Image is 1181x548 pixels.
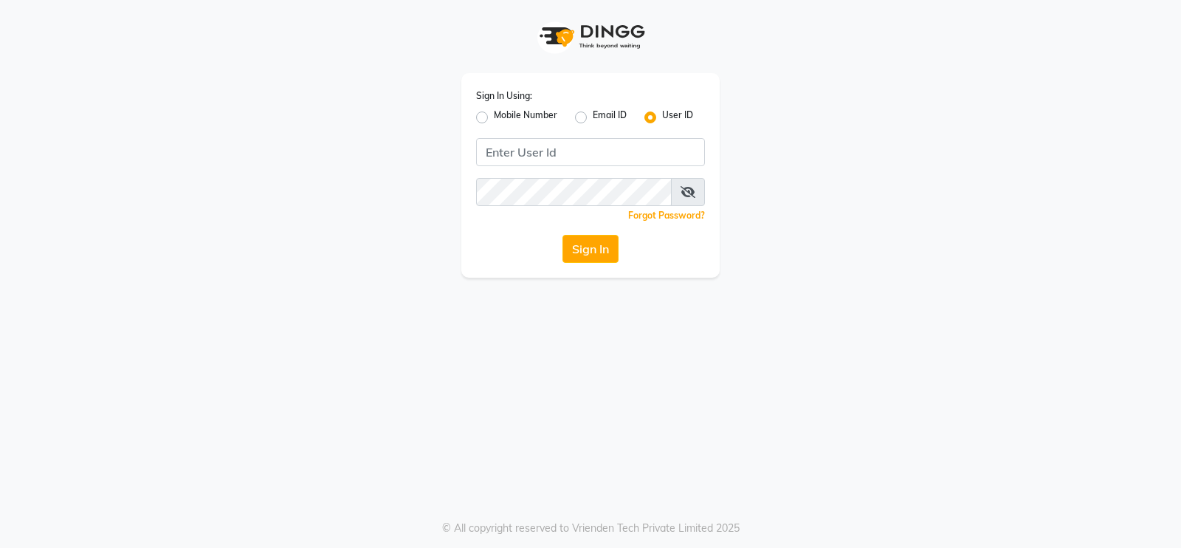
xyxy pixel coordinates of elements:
[628,210,705,221] a: Forgot Password?
[494,109,557,126] label: Mobile Number
[593,109,627,126] label: Email ID
[476,89,532,103] label: Sign In Using:
[476,138,705,166] input: Username
[531,15,650,58] img: logo1.svg
[662,109,693,126] label: User ID
[562,235,619,263] button: Sign In
[476,178,672,206] input: Username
